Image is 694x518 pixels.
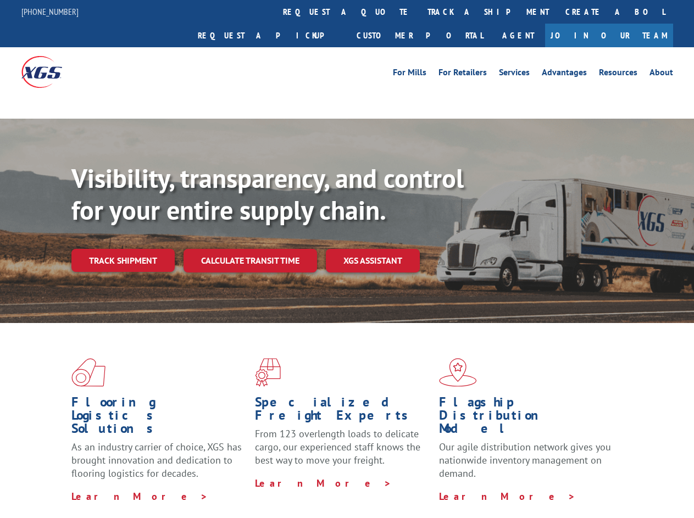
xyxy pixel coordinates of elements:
span: As an industry carrier of choice, XGS has brought innovation and dedication to flooring logistics... [71,441,242,480]
a: Agent [491,24,545,47]
b: Visibility, transparency, and control for your entire supply chain. [71,161,464,227]
a: Track shipment [71,249,175,272]
a: Learn More > [439,490,576,503]
img: xgs-icon-flagship-distribution-model-red [439,358,477,387]
a: Calculate transit time [184,249,317,272]
a: Services [499,68,530,80]
a: For Retailers [438,68,487,80]
p: From 123 overlength loads to delicate cargo, our experienced staff knows the best way to move you... [255,427,430,476]
span: Our agile distribution network gives you nationwide inventory management on demand. [439,441,611,480]
a: Customer Portal [348,24,491,47]
a: XGS ASSISTANT [326,249,420,272]
a: About [649,68,673,80]
h1: Flagship Distribution Model [439,396,614,441]
h1: Specialized Freight Experts [255,396,430,427]
a: [PHONE_NUMBER] [21,6,79,17]
a: Learn More > [255,477,392,489]
a: Learn More > [71,490,208,503]
img: xgs-icon-focused-on-flooring-red [255,358,281,387]
a: Join Our Team [545,24,673,47]
a: Resources [599,68,637,80]
img: xgs-icon-total-supply-chain-intelligence-red [71,358,106,387]
a: For Mills [393,68,426,80]
a: Advantages [542,68,587,80]
h1: Flooring Logistics Solutions [71,396,247,441]
a: Request a pickup [190,24,348,47]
